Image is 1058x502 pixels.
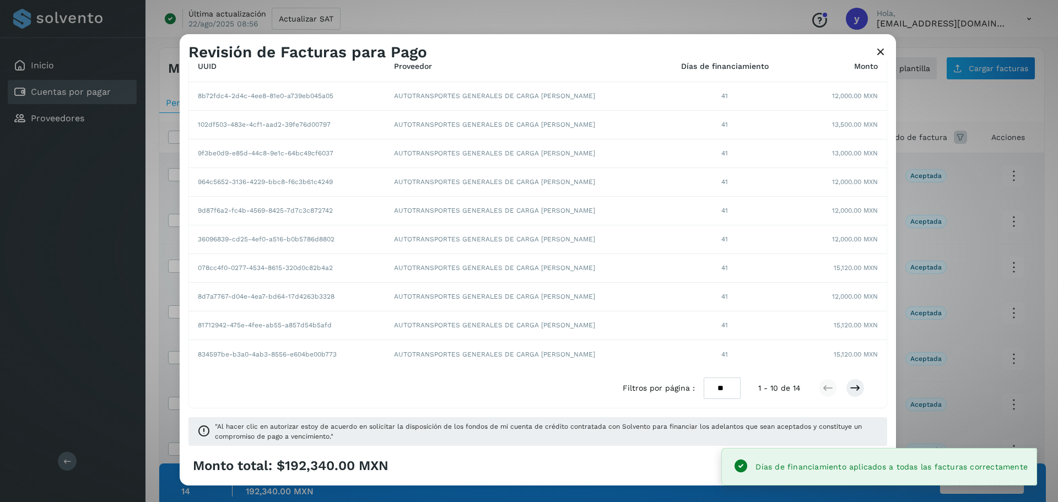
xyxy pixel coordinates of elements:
td: AUTOTRANSPORTES GENERALES DE CARGA [PERSON_NAME] [385,283,659,311]
td: AUTOTRANSPORTES GENERALES DE CARGA [PERSON_NAME] [385,311,659,340]
span: 15,120.00 MXN [834,263,878,273]
td: 41 [659,283,791,311]
td: 81712942-475e-4fee-ab55-a857d54b5afd [189,311,385,340]
span: Monto [854,62,878,71]
span: Filtros por página : [623,382,695,394]
td: 834597be-b3a0-4ab3-8556-e604be00b773 [189,340,385,369]
td: 102df503-483e-4cf1-aad2-39fe76d00797 [189,111,385,139]
span: 15,120.00 MXN [834,320,878,330]
td: 8d7a7767-d04e-4ea7-bd64-17d4263b3328 [189,283,385,311]
td: AUTOTRANSPORTES GENERALES DE CARGA [PERSON_NAME] [385,168,659,197]
span: "Al hacer clic en autorizar estoy de acuerdo en solicitar la disposición de los fondos de mi cuen... [215,422,878,441]
span: 12,000.00 MXN [832,91,878,101]
td: 41 [659,254,791,283]
td: 41 [659,82,791,111]
td: AUTOTRANSPORTES GENERALES DE CARGA [PERSON_NAME] [385,225,659,254]
h3: Revisión de Facturas para Pago [188,43,427,62]
td: 41 [659,311,791,340]
td: AUTOTRANSPORTES GENERALES DE CARGA [PERSON_NAME] [385,82,659,111]
td: AUTOTRANSPORTES GENERALES DE CARGA [PERSON_NAME] [385,139,659,168]
span: 13,500.00 MXN [832,120,878,129]
span: Días de financiamiento [681,62,769,71]
span: UUID [198,62,217,71]
td: 9f3be0d9-e85d-44c8-9e1c-64bc49cf6037 [189,139,385,168]
td: 8b72fdc4-2d4c-4ee8-81e0-a739eb045a05 [189,82,385,111]
td: 41 [659,197,791,225]
td: 078cc4f0-0277-4534-8615-320d0c82b4a2 [189,254,385,283]
td: 36096839-cd25-4ef0-a516-b0b5786d8802 [189,225,385,254]
span: 1 - 10 de 14 [758,382,801,394]
td: AUTOTRANSPORTES GENERALES DE CARGA [PERSON_NAME] [385,340,659,369]
td: AUTOTRANSPORTES GENERALES DE CARGA [PERSON_NAME] [385,197,659,225]
td: 41 [659,340,791,369]
td: AUTOTRANSPORTES GENERALES DE CARGA [PERSON_NAME] [385,111,659,139]
span: Proveedor [394,62,432,71]
td: 9d87f6a2-fc4b-4569-8425-7d7c3c872742 [189,197,385,225]
td: AUTOTRANSPORTES GENERALES DE CARGA [PERSON_NAME] [385,254,659,283]
td: 41 [659,225,791,254]
td: 964c5652-3136-4229-bbc8-f6c3b61c4249 [189,168,385,197]
span: 12,000.00 MXN [832,206,878,215]
span: Días de financiamiento aplicados a todas las facturas correctamente [755,462,1028,471]
span: 12,000.00 MXN [832,177,878,187]
td: 41 [659,168,791,197]
span: 12,000.00 MXN [832,292,878,301]
span: 12,000.00 MXN [832,234,878,244]
span: 15,120.00 MXN [834,349,878,359]
td: 41 [659,111,791,139]
span: $192,340.00 MXN [277,458,388,474]
td: 41 [659,139,791,168]
span: 13,000.00 MXN [832,148,878,158]
span: Monto total: [193,458,272,474]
